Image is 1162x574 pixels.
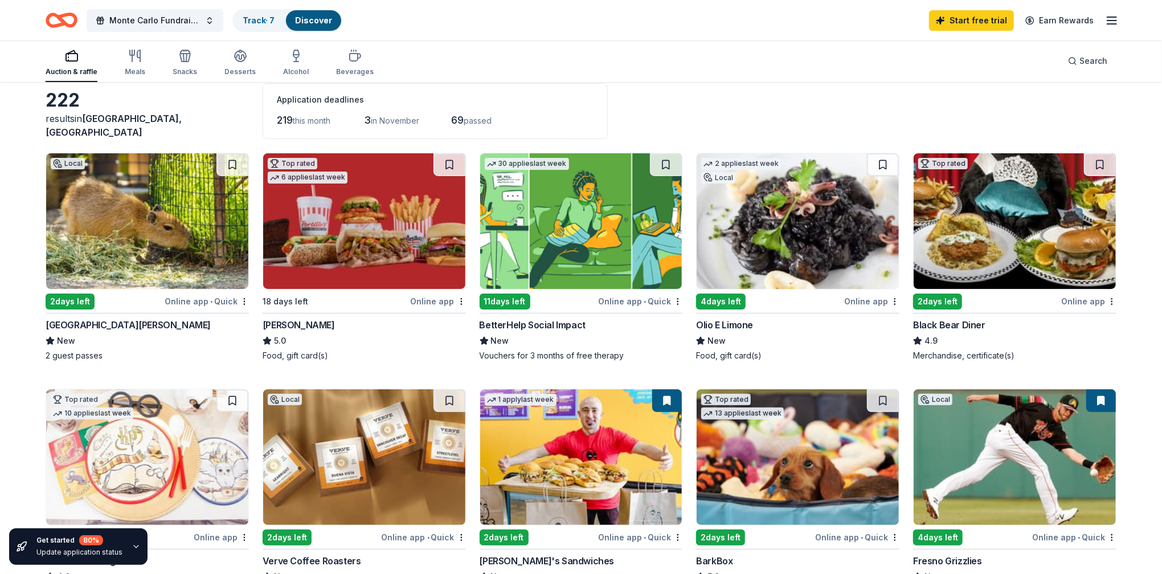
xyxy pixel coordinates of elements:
a: Home [46,7,77,34]
div: Local [918,394,952,405]
span: • [427,533,429,542]
button: Auction & raffle [46,44,97,82]
div: [PERSON_NAME]'s Sandwiches [480,554,615,568]
div: [PERSON_NAME] [263,318,335,332]
a: Discover [295,15,332,25]
div: 30 applies last week [485,158,569,170]
div: 80 % [79,535,103,545]
div: Update application status [36,548,122,557]
span: 4.9 [924,334,938,348]
span: • [861,533,863,542]
img: Image for BetterHelp Social Impact [480,153,682,289]
div: Olio E Limone [696,318,753,332]
div: 2 days left [696,530,745,545]
div: Meals [125,67,145,76]
span: • [644,297,646,306]
div: Online app Quick [598,294,682,308]
div: Top rated [918,158,968,169]
div: Vouchers for 3 months of free therapy [480,350,683,361]
a: Image for Black Bear DinerTop rated2days leftOnline appBlack Bear Diner4.9Merchandise, certificat... [913,153,1116,361]
div: BetterHelp Social Impact [480,318,586,332]
div: 2 days left [480,530,529,545]
a: Track· 7 [243,15,275,25]
button: Track· 7Discover [232,9,342,32]
div: Application deadlines [277,93,594,107]
span: passed [464,116,492,125]
span: 3 [364,114,371,126]
div: 11 days left [480,294,530,310]
a: Start free trial [929,10,1014,31]
div: Local [51,158,85,169]
div: Online app Quick [382,530,466,544]
div: 2 days left [913,294,962,310]
span: New [491,334,509,348]
img: Image for Ike's Sandwiches [480,389,682,525]
span: New [57,334,75,348]
button: Monte Carlo Fundraiser Event [87,9,223,32]
button: Snacks [173,44,197,82]
span: • [1078,533,1080,542]
div: 18 days left [263,295,308,308]
div: Online app Quick [598,530,682,544]
button: Alcohol [283,44,309,82]
button: Beverages [336,44,374,82]
div: Beverages [336,67,374,76]
div: Online app [1061,294,1116,308]
div: 4 days left [913,530,963,545]
div: Online app Quick [1032,530,1116,544]
div: Food, gift card(s) [696,350,899,361]
span: 219 [277,114,293,126]
span: Search [1079,54,1107,68]
div: Black Bear Diner [913,318,985,332]
div: Top rated [268,158,317,169]
div: Online app [194,530,249,544]
div: Top rated [701,394,751,405]
div: Top rated [51,394,100,405]
div: Food, gift card(s) [263,350,466,361]
div: BarkBox [696,554,733,568]
div: 2 days left [46,294,95,310]
span: Monte Carlo Fundraiser Event [109,14,201,27]
div: Fresno Grizzlies [913,554,982,568]
div: Online app [411,294,466,308]
div: 1 apply last week [485,394,557,406]
button: Desserts [224,44,256,82]
span: 69 [451,114,464,126]
div: 6 applies last week [268,172,347,184]
div: Desserts [224,67,256,76]
a: Image for BetterHelp Social Impact30 applieslast week11days leftOnline app•QuickBetterHelp Social... [480,153,683,361]
a: Earn Rewards [1018,10,1100,31]
div: Online app [844,294,899,308]
div: 2 days left [263,530,312,545]
span: this month [293,116,330,125]
div: 222 [46,89,249,112]
div: 10 applies last week [51,408,133,420]
img: Image for BarkBox [697,389,899,525]
div: 2 guest passes [46,350,249,361]
button: Search [1059,50,1116,72]
div: results [46,112,249,139]
span: in November [371,116,419,125]
span: • [644,533,646,542]
a: Image for Olio E Limone2 applieslast weekLocal4days leftOnline appOlio E LimoneNewFood, gift card(s) [696,153,899,361]
span: in [46,113,182,138]
div: Online app Quick [815,530,899,544]
img: Image for Portillo's [263,153,465,289]
img: Image for Black Bear Diner [914,153,1116,289]
div: Verve Coffee Roasters [263,554,361,568]
img: Image for Oriental Trading [46,389,248,525]
div: Auction & raffle [46,67,97,76]
span: 5.0 [274,334,286,348]
div: Online app Quick [165,294,249,308]
img: Image for Verve Coffee Roasters [263,389,465,525]
div: [GEOGRAPHIC_DATA][PERSON_NAME] [46,318,211,332]
div: Get started [36,535,122,545]
div: Local [701,172,735,184]
img: Image for Fresno Grizzlies [914,389,1116,525]
span: New [707,334,726,348]
div: 13 applies last week [701,408,784,420]
div: Merchandise, certificate(s) [913,350,1116,361]
div: Alcohol [283,67,309,76]
div: 2 applies last week [701,158,781,170]
span: [GEOGRAPHIC_DATA], [GEOGRAPHIC_DATA] [46,113,182,138]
